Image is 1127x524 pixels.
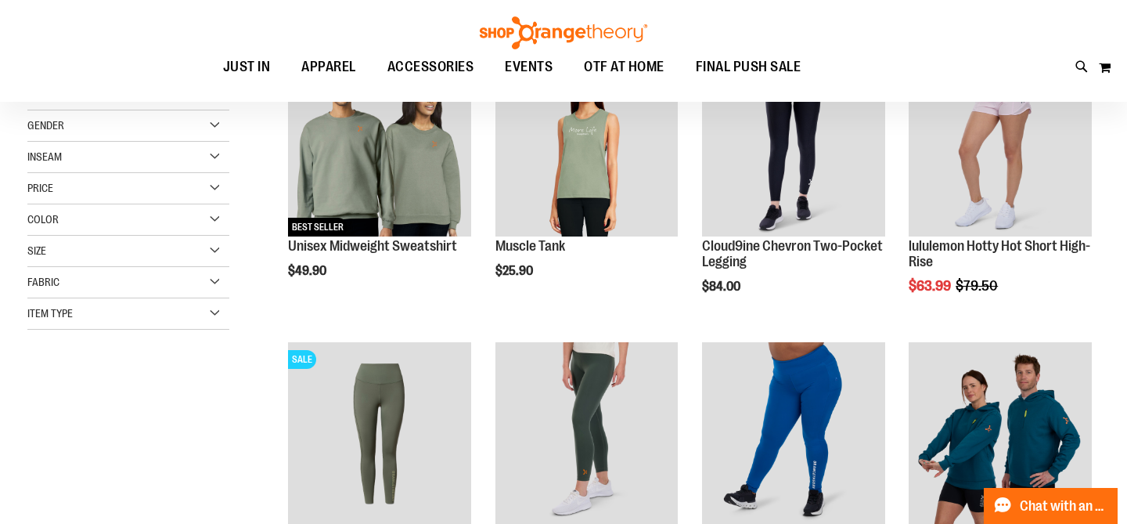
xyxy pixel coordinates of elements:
[568,49,680,85] a: OTF AT HOME
[288,350,316,369] span: SALE
[584,49,664,85] span: OTF AT HOME
[223,49,271,85] span: JUST IN
[288,264,329,278] span: $49.90
[477,16,650,49] img: Shop Orangetheory
[387,49,474,85] span: ACCESSORIES
[489,49,568,85] a: EVENTS
[909,278,953,294] span: $63.99
[702,280,743,294] span: $84.00
[702,53,885,239] a: Cloud9ine Chevron Two-Pocket Legging
[27,307,73,320] span: Item Type
[909,238,1090,269] a: lululemon Hotty Hot Short High-Rise
[288,53,471,239] a: Unisex Midweight SweatshirtNEWBEST SELLER
[488,45,686,318] div: product
[280,45,479,318] div: product
[27,244,46,257] span: Size
[505,49,553,85] span: EVENTS
[956,278,1000,294] span: $79.50
[702,238,883,269] a: Cloud9ine Chevron Two-Pocket Legging
[27,213,59,226] span: Color
[288,218,347,237] span: BEST SELLER
[984,488,1118,524] button: Chat with an Expert
[909,53,1092,237] img: lululemon Hotty Hot Short High-Rise
[27,119,64,132] span: Gender
[207,49,286,85] a: JUST IN
[27,276,59,288] span: Fabric
[680,49,817,85] a: FINAL PUSH SALE
[27,182,53,194] span: Price
[288,238,457,254] a: Unisex Midweight Sweatshirt
[694,45,893,333] div: product
[1020,499,1108,514] span: Chat with an Expert
[495,53,679,239] a: Muscle TankNEW
[286,49,372,85] a: APPAREL
[696,49,801,85] span: FINAL PUSH SALE
[495,238,565,254] a: Muscle Tank
[372,49,490,85] a: ACCESSORIES
[495,264,535,278] span: $25.90
[27,150,62,163] span: Inseam
[901,45,1100,333] div: product
[495,53,679,237] img: Muscle Tank
[288,53,471,237] img: Unisex Midweight Sweatshirt
[702,53,885,237] img: Cloud9ine Chevron Two-Pocket Legging
[301,49,356,85] span: APPAREL
[909,53,1092,239] a: lululemon Hotty Hot Short High-Rise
